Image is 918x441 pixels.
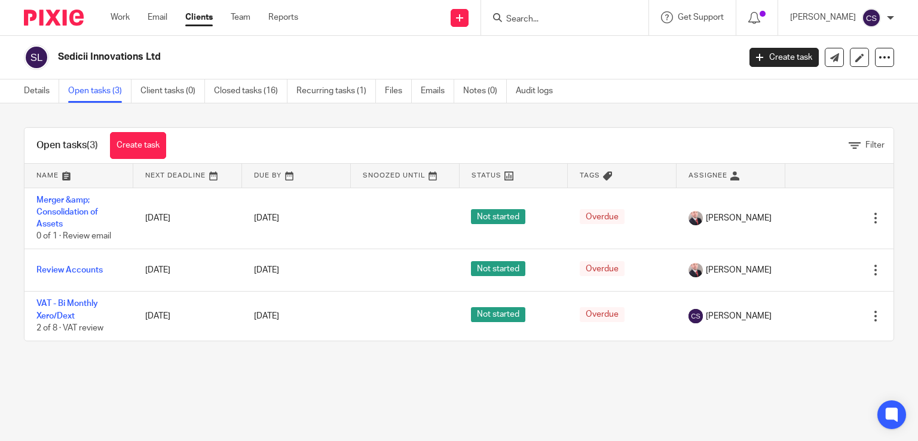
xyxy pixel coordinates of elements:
span: [PERSON_NAME] [706,212,772,224]
span: [DATE] [254,312,279,320]
a: Email [148,11,167,23]
input: Search [505,14,613,25]
p: [PERSON_NAME] [790,11,856,23]
img: Pixie [24,10,84,26]
img: ComerfordFoley-30PS%20-%20Ger%201.jpg [688,211,703,225]
span: [PERSON_NAME] [706,310,772,322]
a: Emails [421,79,454,103]
span: Status [472,172,501,179]
a: Merger &amp; Consolidation of Assets [36,196,98,229]
a: Create task [110,132,166,159]
span: [DATE] [254,214,279,222]
h2: Sedicii Innovations Ltd [58,51,597,63]
span: Overdue [580,261,625,276]
a: Create task [749,48,819,67]
span: [DATE] [254,266,279,274]
span: Not started [471,261,525,276]
span: Snoozed Until [363,172,426,179]
img: svg%3E [862,8,881,27]
a: Team [231,11,250,23]
img: svg%3E [24,45,49,70]
a: Clients [185,11,213,23]
span: 0 of 1 · Review email [36,232,111,241]
span: 2 of 8 · VAT review [36,324,103,332]
a: Details [24,79,59,103]
a: Open tasks (3) [68,79,131,103]
td: [DATE] [133,249,242,292]
a: VAT - Bi Monthly Xero/Dext [36,299,98,320]
td: [DATE] [133,292,242,341]
img: ComerfordFoley-30PS%20-%20Ger%201.jpg [688,263,703,277]
a: Closed tasks (16) [214,79,287,103]
span: Overdue [580,307,625,322]
span: Get Support [678,13,724,22]
img: svg%3E [688,309,703,323]
span: (3) [87,140,98,150]
a: Review Accounts [36,266,103,274]
a: Files [385,79,412,103]
span: Not started [471,307,525,322]
span: [PERSON_NAME] [706,264,772,276]
a: Reports [268,11,298,23]
a: Work [111,11,130,23]
a: Client tasks (0) [140,79,205,103]
a: Notes (0) [463,79,507,103]
h1: Open tasks [36,139,98,152]
a: Recurring tasks (1) [296,79,376,103]
span: Not started [471,209,525,224]
td: [DATE] [133,188,242,249]
span: Overdue [580,209,625,224]
a: Audit logs [516,79,562,103]
span: Filter [865,141,885,149]
span: Tags [580,172,600,179]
